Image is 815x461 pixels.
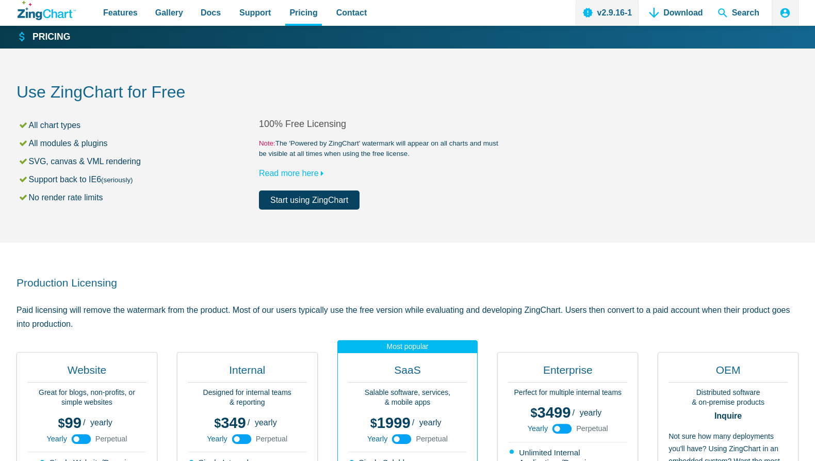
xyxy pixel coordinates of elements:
[289,6,317,20] span: Pricing
[259,169,328,178] a: Read more here
[255,418,277,427] span: yearly
[256,435,288,442] span: Perpetual
[17,303,798,331] p: Paid licensing will remove the watermark from the product. Most of our users typically use the fr...
[669,412,788,420] strong: Inquire
[248,419,250,427] span: /
[18,118,259,132] li: All chart types
[416,435,448,442] span: Perpetual
[214,415,246,431] span: 349
[17,276,798,290] h2: Production Licensing
[58,415,81,431] span: 99
[18,190,259,204] li: No render rate limits
[18,172,259,186] li: Support back to IE6
[367,435,387,442] span: Yearly
[207,435,227,442] span: Yearly
[573,409,575,417] span: /
[201,6,221,20] span: Docs
[18,136,259,150] li: All modules & plugins
[531,404,571,421] span: 3499
[508,363,627,383] h2: Enterprise
[18,1,76,20] a: ZingChart Logo. Click to return to the homepage
[32,33,70,42] strong: Pricing
[259,118,501,130] h2: 100% Free Licensing
[669,363,788,383] h2: OEM
[580,408,602,417] span: yearly
[188,363,307,383] h2: Internal
[576,425,608,432] span: Perpetual
[95,435,127,442] span: Perpetual
[155,6,183,20] span: Gallery
[259,139,275,147] span: Note:
[18,154,259,168] li: SVG, canvas & VML rendering
[18,31,70,43] a: Pricing
[412,419,414,427] span: /
[348,363,467,383] h2: SaaS
[83,419,85,427] span: /
[27,363,146,383] h2: Website
[669,388,788,408] p: Distributed software & on-premise products
[46,435,67,442] span: Yearly
[348,388,467,408] p: Salable software, services, & mobile apps
[90,418,112,427] span: yearly
[370,415,411,431] span: 1999
[259,190,360,210] a: Start using ZingChart
[239,6,271,20] span: Support
[508,388,627,398] p: Perfect for multiple internal teams
[259,138,501,159] small: The 'Powered by ZingChart' watermark will appear on all charts and must be visible at all times w...
[27,388,146,408] p: Great for blogs, non-profits, or simple websites
[419,418,442,427] span: yearly
[528,425,548,432] span: Yearly
[336,6,367,20] span: Contact
[188,388,307,408] p: Designed for internal teams & reporting
[17,82,798,105] h2: Use ZingChart for Free
[103,6,138,20] span: Features
[101,176,133,184] small: (seriously)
